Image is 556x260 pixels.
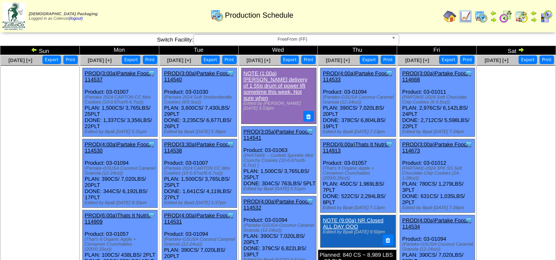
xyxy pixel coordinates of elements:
[301,55,316,64] button: Print
[210,9,223,22] img: calendarprod.gif
[244,198,313,211] a: PROD(4:00a)Partake Foods-114532
[402,70,471,83] a: PROD(3:00a)Partake Foods-114668
[402,95,475,105] div: (PARTAKE-2024 Soft Chocolate Chip Cookies (6-5.5oz))
[0,46,80,55] td: Sun
[381,55,395,64] button: Print
[439,55,458,64] button: Export
[197,35,388,44] span: FreeFrom (FF)
[85,237,157,252] div: (That's It Organic Apple + Cinnamon Crunchables (200/0.35oz))
[326,58,350,63] a: [DATE] [+]
[79,46,159,55] td: Mon
[460,55,475,64] button: Print
[162,68,237,137] div: Product: 03-01030 PLAN: 3,600CS / 7,430LBS / 29PLT DONE: 3,235CS / 6,677LBS / 26PLT
[42,55,61,64] button: Export
[225,11,293,20] span: Production Schedule
[85,166,157,176] div: (Partake-GSUSA Coconut Caramel Granola (12-24oz))
[402,141,471,154] a: PROD(3:00a)Partake Foods-114673
[321,139,395,213] div: Product: 03-01057 PLAN: 450CS / 1,969LBS / 7PLT DONE: 522CS / 2,284LBS / 8PLT
[490,10,497,16] img: arrowleft.gif
[244,223,316,233] div: (Partake-GSUSA Coconut Caramel Granola (12-24oz))
[226,211,235,219] img: Tooltip
[29,12,98,16] span: [DEMOGRAPHIC_DATA] Packaging
[164,70,233,83] a: PROD(3:00a)Partake Foods-114540
[323,166,395,181] div: (That's It Organic Apple + Cinnamon Crunchables (200/0.35oz))
[515,10,528,23] img: calendarinout.gif
[147,69,156,77] img: Tooltip
[540,55,554,64] button: Print
[244,101,313,111] div: Edited by [PERSON_NAME] [DATE] 5:53pm
[201,55,220,64] button: Export
[459,10,472,23] img: line_graph.gif
[385,69,393,77] img: Tooltip
[164,141,233,154] a: PROD(3:30a)Partake Foods-114538
[323,129,395,134] div: Edited by Bpali [DATE] 7:13pm
[323,205,395,210] div: Edited by Bpali [DATE] 7:13pm
[159,46,238,55] td: Tue
[405,58,429,63] a: [DATE] [+]
[402,205,475,210] div: Edited by Bpali [DATE] 7:34pm
[88,58,112,63] a: [DATE] [+]
[530,16,537,23] img: arrowright.gif
[484,58,508,63] a: [DATE] [+]
[281,55,299,64] button: Export
[164,129,237,134] div: Edited by Bpali [DATE] 5:38pm
[164,200,237,205] div: Edited by Bpali [DATE] 5:37pm
[8,58,32,63] span: [DATE] [+]
[323,70,392,83] a: PROD(4:00a)Partake Foods-114533
[122,55,140,64] button: Export
[475,10,488,23] img: calendarprod.gif
[147,140,156,148] img: Tooltip
[306,127,314,135] img: Tooltip
[385,140,393,148] img: Tooltip
[400,139,475,213] div: Product: 03-01012 PLAN: 780CS / 1,279LBS / 3PLT DONE: 631CS / 1,035LBS / 2PLT
[402,166,475,181] div: (PARTAKE-2024 3PK SS Soft Chocolate Chip Cookies (24-1.09oz))
[222,55,237,64] button: Print
[465,69,473,77] img: Tooltip
[85,212,152,225] a: PROD(6:00a)Thats It Nutriti-114909
[63,55,78,64] button: Print
[164,212,233,225] a: PROD(4:00a)Partake Foods-114531
[29,12,98,21] span: Logged in as Colerost
[241,126,316,193] div: Product: 03-01063 PLAN: 1,500CS / 3,765LBS / 25PLT DONE: 304CS / 763LBS / 5PLT
[477,46,556,55] td: Sat
[85,70,154,83] a: PROD(3:00a)Partake Foods-114537
[147,211,156,219] img: Tooltip
[85,200,157,205] div: Edited by Bpali [DATE] 8:30pm
[323,95,395,105] div: (Partake-GSUSA Coconut Caramel Granola (12-24oz))
[490,16,497,23] img: arrowright.gif
[226,69,235,77] img: Tooltip
[244,70,307,101] a: NOTE (1:00a) [PERSON_NAME] delivery of 1 55g drum of power lift sometime this week. Not sure when
[85,95,157,105] div: (Partake 2024 CARTON CC Mini Cookies (10-0.67oz/6-6.7oz))
[323,141,390,154] a: PROD(6:00a)Thats It Nutriti-114913
[164,166,237,176] div: (Partake 2024 CARTON CC Mini Cookies (10-0.67oz/6-6.7oz))
[360,55,378,64] button: Export
[402,129,475,134] div: Edited by Bpali [DATE] 7:34pm
[518,46,524,53] img: arrowright.gif
[82,139,157,208] div: Product: 03-01094 PLAN: 390CS / 7,020LBS / 20PLT DONE: 344CS / 6,192LBS / 17PLT
[167,58,191,63] a: [DATE] [+]
[323,230,392,235] div: Edited by Bpali [DATE] 9:50pm
[31,46,37,53] img: arrowleft.gif
[519,55,537,64] button: Export
[400,68,475,137] div: Product: 03-01011 PLAN: 2,976CS / 6,142LBS / 24PLT DONE: 2,712CS / 5,598LBS / 22PLT
[69,16,83,21] a: (logout)
[397,46,477,55] td: Fri
[465,140,473,148] img: Tooltip
[247,58,270,63] a: [DATE] [+]
[321,68,395,137] div: Product: 03-01094 PLAN: 390CS / 7,020LBS / 20PLT DONE: 378CS / 6,804LBS / 19PLT
[238,46,318,55] td: Wed
[244,153,316,168] div: (PARTAKE – Confetti Sprinkle Mini Crunchy Cookies (10-0.67oz/6-6.7oz) )
[530,10,537,16] img: arrowleft.gif
[85,129,157,134] div: Edited by Bpali [DATE] 5:31pm
[85,141,154,154] a: PROD(4:00a)Partake Foods-114530
[443,10,456,23] img: home.gif
[318,46,397,55] td: Thu
[162,139,237,208] div: Product: 03-01007 PLAN: 1,500CS / 3,765LBS / 25PLT DONE: 1,641CS / 4,119LBS / 27PLT
[499,10,512,23] img: calendarblend.gif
